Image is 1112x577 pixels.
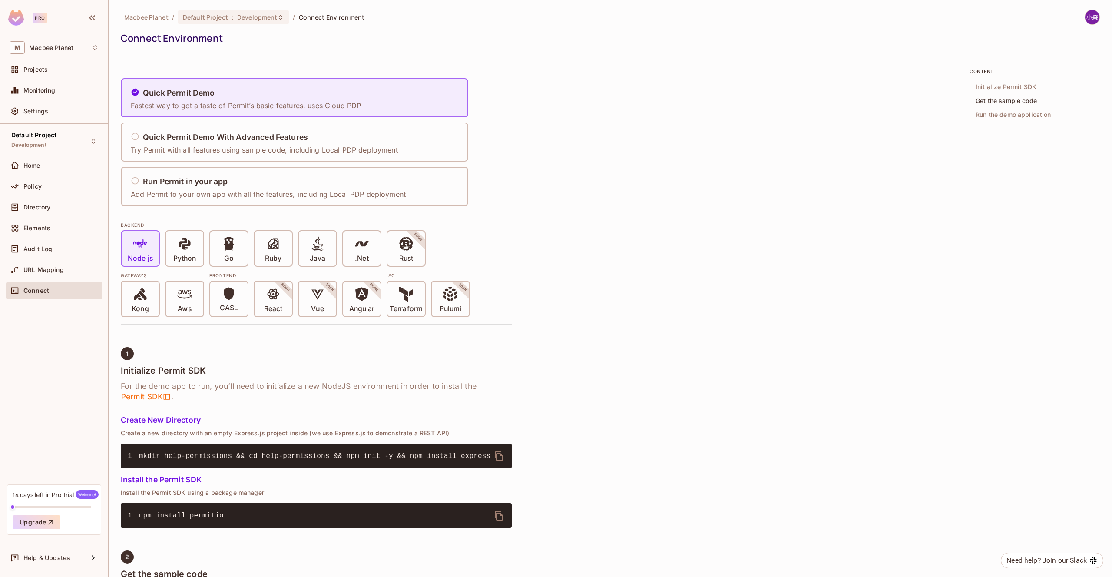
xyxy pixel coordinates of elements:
p: Python [173,254,196,263]
span: Connect [23,287,49,294]
span: Run the demo application [970,108,1100,122]
span: Projects [23,66,48,73]
button: delete [489,505,510,526]
p: Go [224,254,234,263]
span: Default Project [11,132,56,139]
span: SOON [357,271,391,305]
p: Kong [132,305,149,313]
div: BACKEND [121,222,512,229]
p: Java [310,254,325,263]
div: 14 days left in Pro Trial [13,490,99,499]
span: mkdir help-permissions && cd help-permissions && npm init -y && npm install express [139,452,490,460]
span: npm install permitio [139,512,224,520]
div: Connect Environment [121,32,1095,45]
h5: Run Permit in your app [143,177,228,186]
span: 2 [125,554,129,560]
p: Install the Permit SDK using a package manager [121,489,512,496]
div: IAC [387,272,470,279]
p: Add Permit to your own app with all the features, including Local PDP deployment [131,189,406,199]
p: Node js [128,254,153,263]
span: Audit Log [23,245,52,252]
p: CASL [220,304,238,312]
span: SOON [446,271,480,305]
img: 小森雄一郎 [1085,10,1099,24]
img: SReyMgAAAABJRU5ErkJggg== [8,10,24,26]
button: delete [489,446,510,467]
p: Ruby [265,254,281,263]
span: SOON [313,271,347,305]
span: Help & Updates [23,554,70,561]
span: 1 [126,350,129,357]
span: Directory [23,204,50,211]
p: Try Permit with all features using sample code, including Local PDP deployment [131,145,398,155]
span: Elements [23,225,50,232]
p: content [970,68,1100,75]
h6: For the demo app to run, you’ll need to initialize a new NodeJS environment in order to install t... [121,381,512,402]
span: SOON [268,271,302,305]
span: Get the sample code [970,94,1100,108]
span: URL Mapping [23,266,64,273]
li: / [172,13,174,21]
span: 1 [128,451,139,461]
span: : [231,14,234,21]
span: Settings [23,108,48,115]
p: Terraform [390,305,423,313]
span: Default Project [183,13,228,21]
h5: Quick Permit Demo With Advanced Features [143,133,308,142]
span: Workspace: Macbee Planet [29,44,73,51]
h5: Create New Directory [121,416,512,424]
p: Angular [349,305,375,313]
div: Pro [33,13,47,23]
li: / [293,13,295,21]
div: Need help? Join our Slack [1006,555,1087,566]
span: Development [237,13,277,21]
span: Policy [23,183,42,190]
p: Aws [178,305,191,313]
p: Create a new directory with an empty Express.js project inside (we use Express.js to demonstrate ... [121,430,512,437]
button: Upgrade [13,515,60,529]
span: Initialize Permit SDK [970,80,1100,94]
p: Fastest way to get a taste of Permit’s basic features, uses Cloud PDP [131,101,361,110]
span: Development [11,142,46,149]
p: React [264,305,282,313]
span: the active workspace [124,13,169,21]
p: .Net [355,254,368,263]
span: Connect Environment [299,13,365,21]
div: Gateways [121,272,204,279]
h5: Quick Permit Demo [143,89,215,97]
p: Pulumi [440,305,461,313]
span: M [10,41,25,54]
span: Home [23,162,40,169]
p: Vue [311,305,324,313]
h4: Initialize Permit SDK [121,365,512,376]
h5: Install the Permit SDK [121,475,512,484]
span: Welcome! [76,490,99,499]
span: Permit SDK [121,391,171,402]
div: Frontend [209,272,381,279]
span: Monitoring [23,87,56,94]
p: Rust [399,254,413,263]
span: 1 [128,511,139,521]
span: SOON [401,220,435,254]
